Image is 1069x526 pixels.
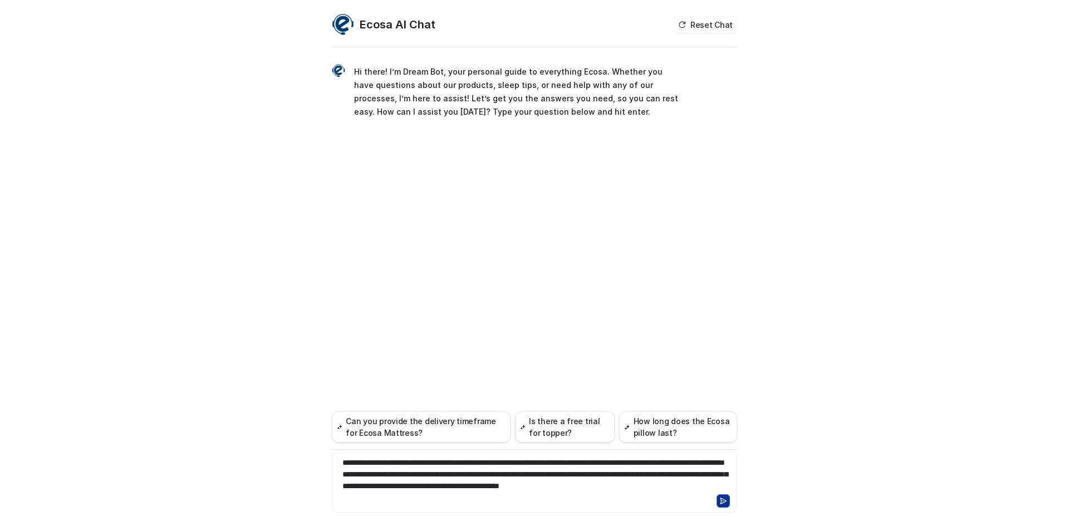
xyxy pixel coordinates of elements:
p: Hi there! I’m Dream Bot, your personal guide to everything Ecosa. Whether you have questions abou... [354,65,680,119]
button: Can you provide the delivery timeframe for Ecosa Mattress? [332,411,511,443]
button: How long does the Ecosa pillow last? [619,411,737,443]
button: Is there a free trial for topper? [515,411,615,443]
img: Widget [332,13,354,36]
img: Widget [332,64,345,77]
h2: Ecosa AI Chat [360,17,435,32]
button: Reset Chat [675,17,737,33]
